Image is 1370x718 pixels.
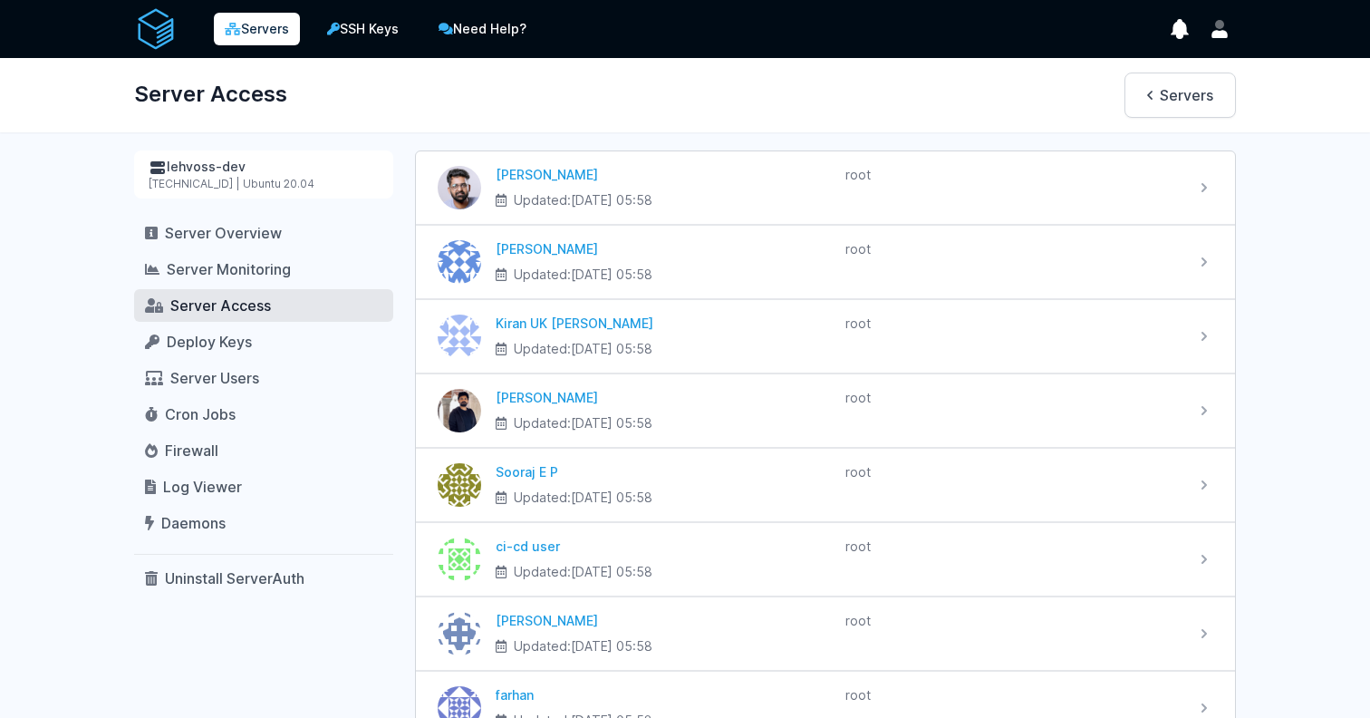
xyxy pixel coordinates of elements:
div: [PERSON_NAME] [496,389,831,407]
span: Updated: [514,340,652,358]
time: [DATE] 05:58 [571,564,652,579]
img: Kiran UK Pillai [438,315,481,358]
span: Daemons [161,514,226,532]
img: Sooraj E P [438,463,481,507]
time: [DATE] 05:58 [571,267,652,282]
div: root [845,240,1181,258]
img: serverAuth logo [134,7,178,51]
time: [DATE] 05:58 [571,490,652,505]
a: Firewall [134,434,393,467]
div: [TECHNICAL_ID] | Ubuntu 20.04 [149,177,379,191]
div: [PERSON_NAME] [496,612,831,630]
span: Updated: [514,266,652,284]
a: ci-cd user ci-cd user Updated:[DATE] 05:58 root [416,523,1235,596]
img: Sankaran [438,166,481,209]
span: Server Overview [165,224,282,242]
a: Need Help? [426,11,539,47]
time: [DATE] 05:58 [571,192,652,208]
a: Sankaran [PERSON_NAME] Updated:[DATE] 05:58 root [416,151,1235,224]
a: Geevar Joseph [PERSON_NAME] Updated:[DATE] 05:58 root [416,374,1235,447]
span: Updated: [514,489,652,507]
div: lehvoss-dev [149,158,379,177]
a: Server Users [134,362,393,394]
span: Updated: [514,191,652,209]
span: Server Access [170,296,271,315]
div: Kiran UK [PERSON_NAME] [496,315,831,333]
a: Server Access [134,289,393,322]
div: [PERSON_NAME] [496,166,831,184]
span: Cron Jobs [165,405,236,423]
time: [DATE] 05:58 [571,638,652,654]
span: Deploy Keys [167,333,252,351]
div: [PERSON_NAME] [496,240,831,258]
a: Athira Ramesan [PERSON_NAME] Updated:[DATE] 05:58 root [416,597,1235,670]
img: Geevar Joseph [438,389,481,432]
a: Cron Jobs [134,398,393,431]
span: Log Viewer [163,478,242,496]
a: Sudeesh [PERSON_NAME] Updated:[DATE] 05:58 root [416,226,1235,298]
button: User menu [1203,13,1236,45]
div: ci-cd user [496,538,831,556]
h1: Server Access [134,73,287,116]
a: Servers [214,13,300,45]
span: Updated: [514,563,652,581]
span: Server Users [170,369,259,387]
div: root [845,389,1181,407]
a: Sooraj E P Sooraj E P Updated:[DATE] 05:58 root [416,449,1235,521]
div: root [845,538,1181,556]
a: Kiran UK Pillai Kiran UK [PERSON_NAME] Updated:[DATE] 05:58 root [416,300,1235,373]
div: Sooraj E P [496,463,831,481]
a: Servers [1124,73,1236,118]
a: Daemons [134,507,393,539]
img: Athira Ramesan [438,612,481,655]
span: Uninstall ServerAuth [165,569,304,587]
span: Server Monitoring [167,260,291,278]
div: root [845,463,1181,481]
a: SSH Keys [314,11,411,47]
div: farhan [496,686,831,704]
div: root [845,612,1181,630]
button: show notifications [1163,13,1196,45]
img: Sudeesh [438,240,481,284]
time: [DATE] 05:58 [571,415,652,431]
a: Uninstall ServerAuth [134,562,393,595]
a: Deploy Keys [134,325,393,358]
time: [DATE] 05:58 [571,341,652,356]
span: Updated: [514,414,652,432]
a: Server Overview [134,217,393,249]
a: Log Viewer [134,471,393,503]
a: Server Monitoring [134,253,393,286]
div: root [845,166,1181,184]
div: root [845,315,1181,333]
span: Firewall [165,441,218,460]
div: root [845,686,1181,704]
img: ci-cd user [438,538,481,581]
span: Updated: [514,637,652,655]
